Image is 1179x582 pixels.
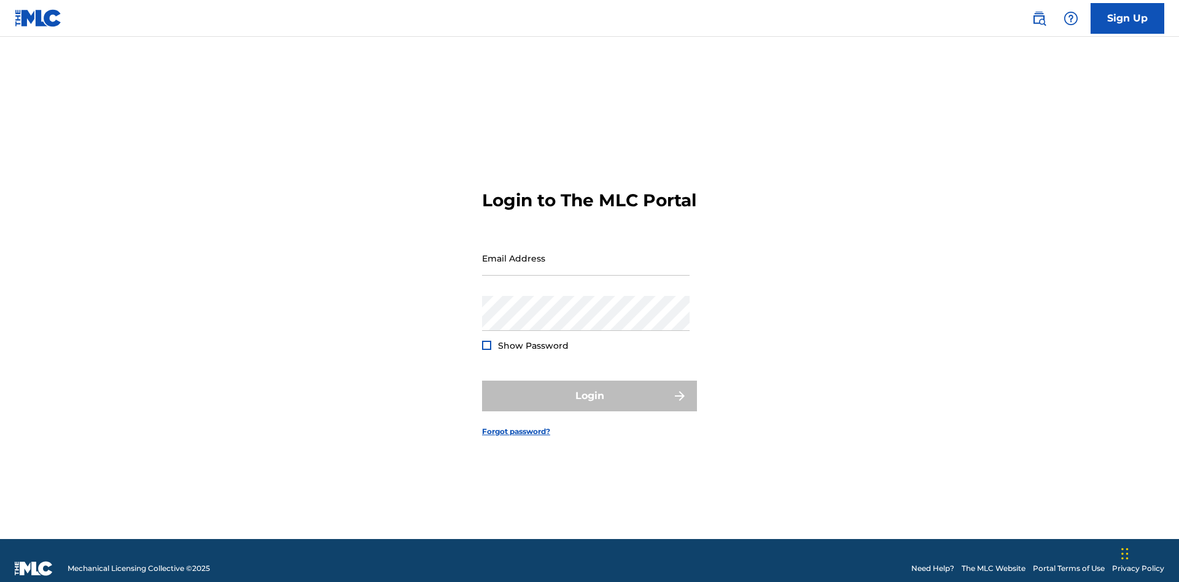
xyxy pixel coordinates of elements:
[1064,11,1078,26] img: help
[1112,563,1164,574] a: Privacy Policy
[962,563,1025,574] a: The MLC Website
[1032,11,1046,26] img: search
[482,190,696,211] h3: Login to The MLC Portal
[15,561,53,576] img: logo
[68,563,210,574] span: Mechanical Licensing Collective © 2025
[1033,563,1105,574] a: Portal Terms of Use
[1118,523,1179,582] iframe: Chat Widget
[911,563,954,574] a: Need Help?
[1059,6,1083,31] div: Help
[1027,6,1051,31] a: Public Search
[498,340,569,351] span: Show Password
[15,9,62,27] img: MLC Logo
[482,426,550,437] a: Forgot password?
[1121,535,1129,572] div: Drag
[1091,3,1164,34] a: Sign Up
